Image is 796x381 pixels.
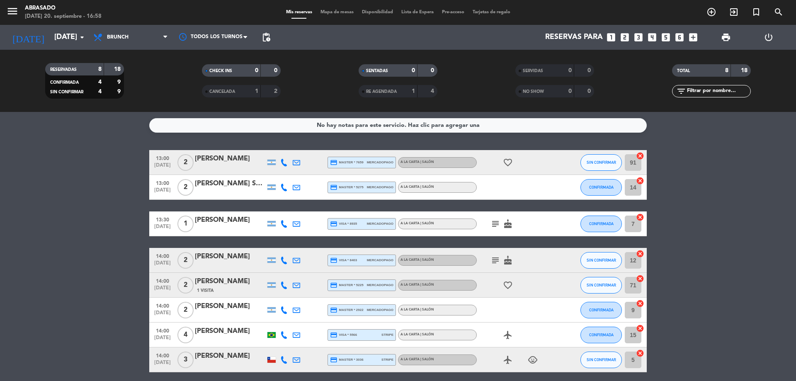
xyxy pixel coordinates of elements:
div: Abrasado [25,4,102,12]
strong: 0 [568,68,572,73]
i: add_circle_outline [706,7,716,17]
i: cake [503,219,513,229]
span: A la carta | Salón [400,358,434,361]
i: airplanemode_active [503,355,513,365]
span: Disponibilidad [358,10,397,15]
button: SIN CONFIRMAR [580,154,622,171]
i: credit_card [330,356,337,364]
div: No hay notas para este servicio. Haz clic para agregar una [317,121,480,130]
i: looks_6 [674,32,685,43]
i: subject [490,219,500,229]
i: search [774,7,784,17]
strong: 2 [274,88,279,94]
i: looks_3 [633,32,644,43]
span: 14:00 [152,350,173,360]
span: 2 [177,302,194,318]
span: A la carta | Salón [400,258,434,262]
strong: 18 [741,68,749,73]
i: cancel [636,250,644,258]
span: 14:00 [152,251,173,260]
strong: 18 [114,66,122,72]
strong: 9 [117,79,122,85]
span: print [721,32,731,42]
span: master * 5225 [330,282,364,289]
span: 2 [177,154,194,171]
i: menu [6,5,19,17]
span: [DATE] [152,224,173,233]
span: 2 [177,252,194,269]
span: SIN CONFIRMAR [587,283,616,287]
strong: 4 [98,89,102,95]
i: airplanemode_active [503,330,513,340]
i: credit_card [330,257,337,264]
i: turned_in_not [751,7,761,17]
span: SIN CONFIRMAR [587,258,616,262]
span: A la carta | Salón [400,308,434,311]
span: stripe [381,357,393,362]
strong: 0 [568,88,572,94]
span: 4 [177,327,194,343]
span: Lista de Espera [397,10,438,15]
span: Reservas para [545,33,603,41]
strong: 4 [98,79,102,85]
strong: 0 [431,68,436,73]
span: 14:00 [152,301,173,310]
span: Brunch [107,34,129,40]
span: SERVIDAS [523,69,543,73]
span: 13:30 [152,214,173,224]
div: [PERSON_NAME] [195,215,265,226]
span: Tarjetas de regalo [468,10,514,15]
span: [DATE] [152,163,173,172]
span: visa * 5566 [330,331,357,339]
i: cancel [636,213,644,221]
div: [PERSON_NAME] [195,251,265,262]
span: A la carta | Salón [400,283,434,286]
span: CONFIRMADA [589,185,614,189]
i: favorite_border [503,280,513,290]
span: mercadopago [367,257,393,263]
i: cancel [636,324,644,332]
span: CONFIRMADA [589,221,614,226]
span: [DATE] [152,335,173,345]
span: mercadopago [367,307,393,313]
span: Mis reservas [282,10,316,15]
input: Filtrar por nombre... [686,87,750,96]
span: [DATE] [152,187,173,197]
i: credit_card [330,306,337,314]
strong: 8 [98,66,102,72]
div: [PERSON_NAME] Spsa [195,178,265,189]
span: RE AGENDADA [366,90,397,94]
i: cancel [636,177,644,185]
i: looks_one [606,32,616,43]
i: looks_5 [660,32,671,43]
i: cake [503,255,513,265]
button: CONFIRMADA [580,179,622,196]
button: CONFIRMADA [580,302,622,318]
span: mercadopago [367,184,393,190]
span: Pre-acceso [438,10,468,15]
i: favorite_border [503,158,513,167]
i: [DATE] [6,28,50,46]
span: [DATE] [152,360,173,369]
span: master * 2922 [330,306,364,314]
div: [DATE] 20. septiembre - 16:58 [25,12,102,21]
span: A la carta | Salón [400,160,434,164]
strong: 0 [412,68,415,73]
span: CONFIRMADA [50,80,79,85]
span: 2 [177,277,194,294]
button: CONFIRMADA [580,327,622,343]
span: RESERVADAS [50,68,77,72]
span: CANCELADA [209,90,235,94]
strong: 1 [255,88,258,94]
button: SIN CONFIRMAR [580,252,622,269]
i: exit_to_app [729,7,739,17]
i: filter_list [676,86,686,96]
span: 14:00 [152,325,173,335]
i: power_settings_new [764,32,774,42]
button: menu [6,5,19,20]
i: cancel [636,349,644,357]
span: [DATE] [152,310,173,320]
span: master * 5275 [330,184,364,191]
div: [PERSON_NAME] [195,326,265,337]
i: credit_card [330,220,337,228]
